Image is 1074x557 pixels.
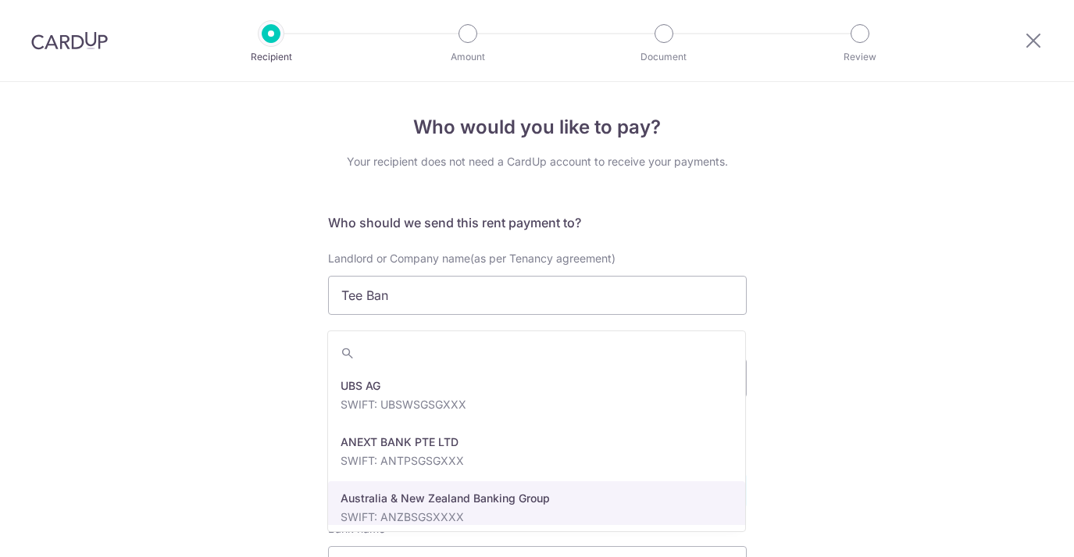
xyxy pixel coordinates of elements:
p: Amount [410,49,526,65]
span: Landlord or Company name(as per Tenancy agreement) [328,252,615,265]
div: Your recipient does not need a CardUp account to receive your payments. [328,154,747,170]
img: CardUp [31,31,108,50]
p: Recipient [213,49,329,65]
h5: Who should we send this rent payment to? [328,213,747,232]
h4: Who would you like to pay? [328,113,747,141]
p: SWIFT: ANZBSGSXXXX [341,509,733,525]
p: SWIFT: UBSWSGSGXXX [341,397,733,412]
p: Document [606,49,722,65]
p: ANEXT BANK PTE LTD [341,434,733,450]
p: UBS AG [341,378,733,394]
p: SWIFT: ANTPSGSGXXX [341,453,733,469]
iframe: Opens a widget where you can find more information [976,510,1058,549]
p: Review [802,49,918,65]
p: Australia & New Zealand Banking Group [341,491,733,506]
